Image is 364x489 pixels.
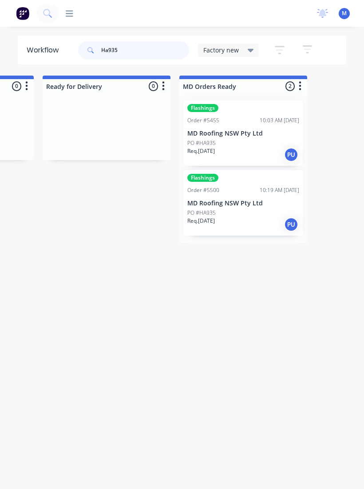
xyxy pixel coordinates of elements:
[184,170,303,236] div: FlashingsOrder #550010:19 AM [DATE]MD Roofing NSW Pty LtdPO #HA935Req.[DATE]PU
[27,45,63,56] div: Workflow
[187,147,215,155] p: Req. [DATE]
[184,100,303,166] div: FlashingsOrder #545510:03 AM [DATE]MD Roofing NSW Pty LtdPO #HA935Req.[DATE]PU
[187,104,218,112] div: Flashings
[187,209,216,217] p: PO #HA935
[260,186,299,194] div: 10:19 AM [DATE]
[101,41,189,59] input: Search for orders...
[284,217,298,232] div: PU
[260,116,299,124] div: 10:03 AM [DATE]
[187,200,299,207] p: MD Roofing NSW Pty Ltd
[16,7,29,20] img: Factory
[342,9,347,17] span: M
[187,139,216,147] p: PO #HA935
[187,174,218,182] div: Flashings
[187,116,219,124] div: Order #5455
[203,45,239,55] span: Factory new
[187,130,299,137] p: MD Roofing NSW Pty Ltd
[187,186,219,194] div: Order #5500
[187,217,215,225] p: Req. [DATE]
[284,148,298,162] div: PU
